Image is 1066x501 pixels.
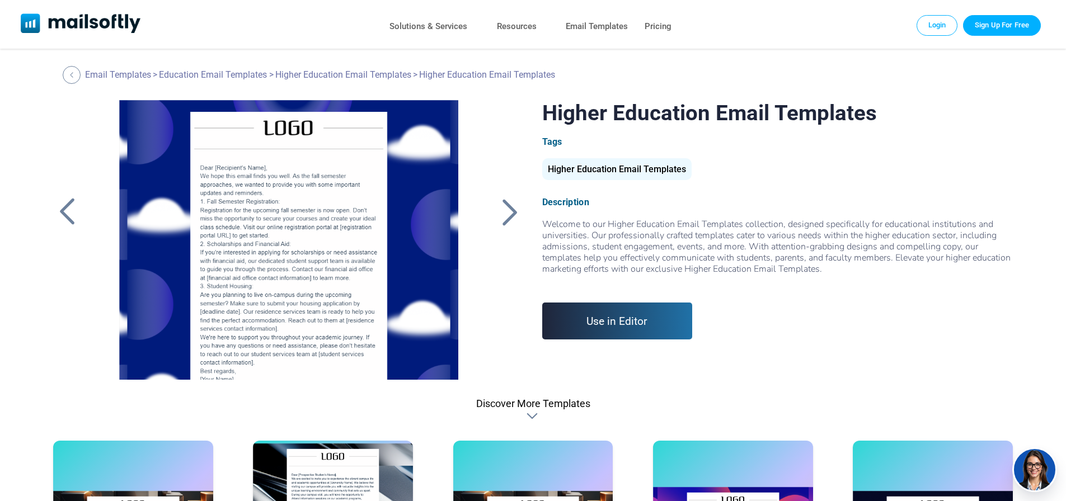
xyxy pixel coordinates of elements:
a: Solutions & Services [389,18,467,35]
a: Back [496,197,524,226]
div: Higher Education Email Templates [542,158,692,180]
a: Mailsoftly [21,13,141,35]
a: Back [53,197,81,226]
div: Description [542,197,1013,207]
a: Higher Education Email Templates [100,100,477,380]
a: Back [63,66,83,84]
h1: Higher Education Email Templates [542,100,1013,125]
a: Pricing [645,18,671,35]
span: Welcome to our Higher Education Email Templates collection, designed specifically for educational... [542,218,1013,286]
a: Login [917,15,958,35]
a: Higher Education Email Templates [542,168,692,173]
a: Use in Editor [542,303,693,339]
a: Higher Education Email Templates [275,69,411,80]
div: Discover More Templates [527,410,540,422]
a: Email Templates [566,18,628,35]
div: Tags [542,136,1013,147]
a: Email Templates [85,69,151,80]
div: Discover More Templates [476,398,590,409]
a: Resources [497,18,537,35]
a: Trial [963,15,1041,35]
a: Education Email Templates [159,69,267,80]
